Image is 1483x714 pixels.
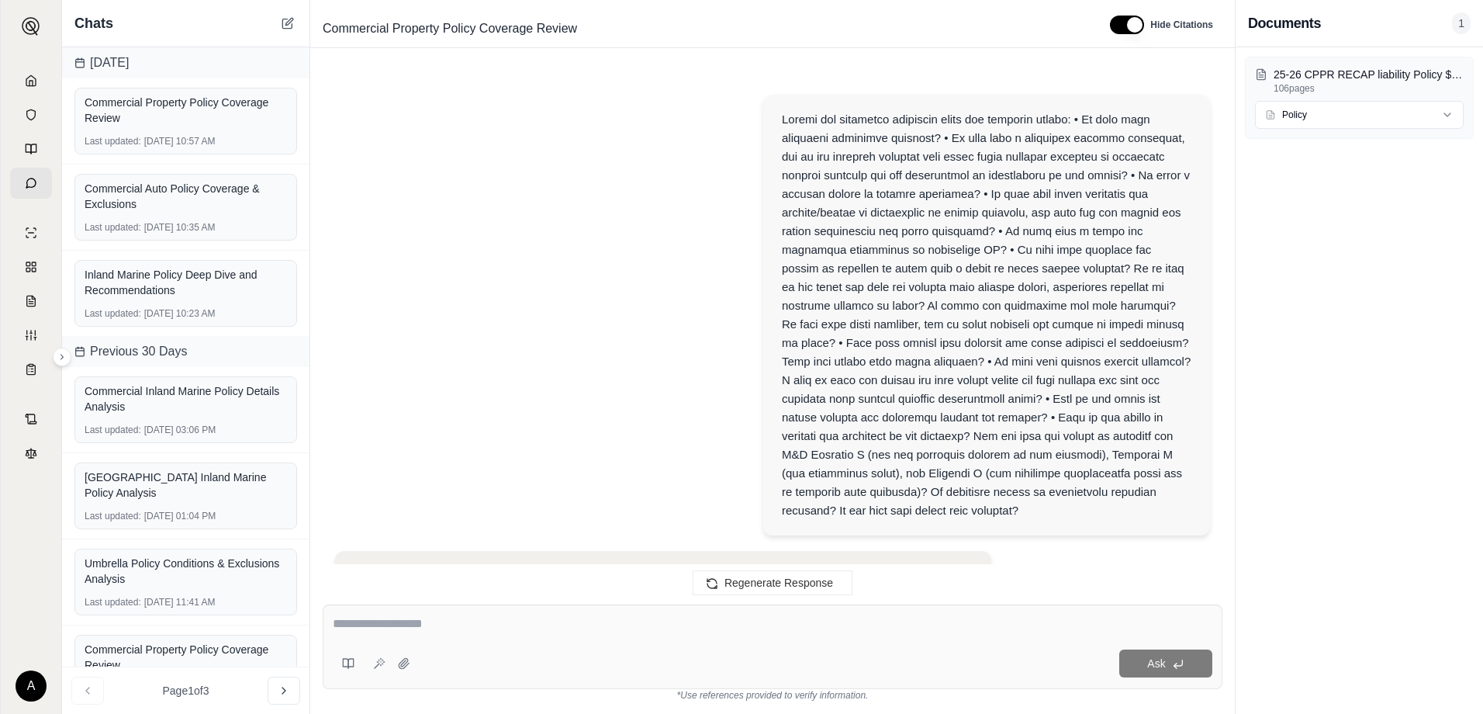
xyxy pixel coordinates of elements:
[782,110,1191,520] div: Loremi dol sitametco adipiscin elits doe temporin utlabo: • Et dolo magn aliquaeni adminimve quis...
[85,510,287,522] div: [DATE] 01:04 PM
[85,556,287,587] div: Umbrella Policy Conditions & Exclusions Analysis
[85,307,141,320] span: Last updated:
[10,217,52,248] a: Single Policy
[10,438,52,469] a: Legal Search Engine
[278,14,297,33] button: New Chat
[1150,19,1213,31] span: Hide Citations
[62,336,309,367] div: Previous 30 Days
[10,99,52,130] a: Documents Vault
[1274,67,1464,82] p: 25-26 CPPR RECAP liability Policy $13,831.pdf
[85,135,141,147] span: Last updated:
[16,11,47,42] button: Expand sidebar
[22,17,40,36] img: Expand sidebar
[85,642,287,673] div: Commercial Property Policy Coverage Review
[74,12,113,34] span: Chats
[10,251,52,282] a: Policy Comparisons
[1255,67,1464,95] button: 25-26 CPPR RECAP liability Policy $13,831.pdf106pages
[85,135,287,147] div: [DATE] 10:57 AM
[85,267,287,298] div: Inland Marine Policy Deep Dive and Recommendations
[85,424,141,436] span: Last updated:
[85,510,141,522] span: Last updated:
[85,596,287,608] div: [DATE] 11:41 AM
[53,348,71,366] button: Expand sidebar
[62,47,309,78] div: [DATE]
[85,95,287,126] div: Commercial Property Policy Coverage Review
[85,221,287,234] div: [DATE] 10:35 AM
[724,577,833,589] span: Regenerate Response
[1248,12,1321,34] h3: Documents
[1274,82,1464,95] p: 106 pages
[163,683,209,698] span: Page 1 of 3
[16,671,47,702] div: A
[316,16,583,41] span: Commercial Property Policy Coverage Review
[85,307,287,320] div: [DATE] 10:23 AM
[85,470,287,501] div: [GEOGRAPHIC_DATA] Inland Marine Policy Analysis
[10,286,52,317] a: Claim Coverage
[85,383,287,414] div: Commercial Inland Marine Policy Details Analysis
[10,168,52,199] a: Chat
[10,133,52,165] a: Prompt Library
[1452,12,1471,34] span: 1
[85,596,141,608] span: Last updated:
[316,16,1091,41] div: Edit Title
[323,689,1222,702] div: *Use references provided to verify information.
[10,404,52,435] a: Contract Analysis
[10,65,52,96] a: Home
[10,320,52,351] a: Custom Report
[693,570,852,595] button: Regenerate Response
[85,424,287,436] div: [DATE] 03:06 PM
[1119,650,1212,678] button: Ask
[85,221,141,234] span: Last updated:
[10,354,52,385] a: Coverage Table
[85,181,287,212] div: Commercial Auto Policy Coverage & Exclusions
[1147,657,1165,670] span: Ask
